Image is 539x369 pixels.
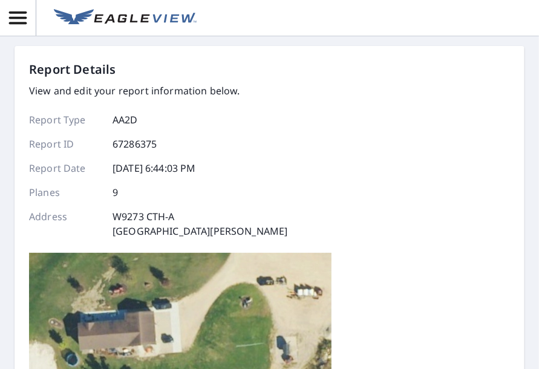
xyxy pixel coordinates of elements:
a: EV Logo [47,2,204,34]
p: Report Type [29,113,102,127]
p: Report ID [29,137,102,151]
p: Report Date [29,161,102,175]
p: 9 [113,185,118,200]
img: EV Logo [54,9,197,27]
p: [DATE] 6:44:03 PM [113,161,196,175]
p: W9273 CTH-A [GEOGRAPHIC_DATA][PERSON_NAME] [113,209,288,238]
p: View and edit your report information below. [29,83,288,98]
p: AA2D [113,113,138,127]
p: Planes [29,185,102,200]
p: Address [29,209,102,238]
p: 67286375 [113,137,157,151]
p: Report Details [29,60,116,79]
